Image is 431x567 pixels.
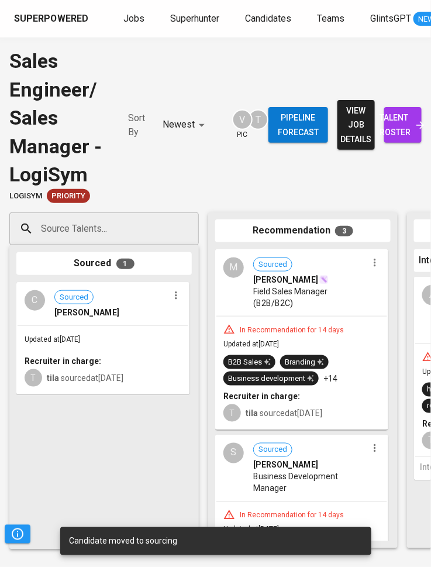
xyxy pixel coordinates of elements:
[254,259,292,270] span: Sourced
[253,274,318,286] span: [PERSON_NAME]
[55,292,93,303] span: Sourced
[235,511,349,521] div: In Recommendation for 14 days
[248,109,268,130] div: T
[253,459,318,471] span: [PERSON_NAME]
[278,111,319,139] span: Pipeline forecast
[192,228,195,230] button: Open
[347,104,366,147] span: view job details
[232,109,253,130] div: V
[246,408,258,418] b: tila
[228,357,271,368] div: B2B Sales
[25,335,80,343] span: Updated at [DATE]
[337,100,375,150] button: view job details
[47,373,59,383] b: tila
[223,257,244,278] div: M
[47,189,90,203] div: New Job received from Demand Team
[5,525,30,544] button: Pipeline Triggers
[170,13,219,24] span: Superhunter
[170,12,222,26] a: Superhunter
[370,13,411,24] span: GlintsGPT
[14,12,91,26] a: Superpowered
[14,12,88,26] div: Superpowered
[228,373,314,384] div: Business development
[223,391,300,401] b: Recruiter in charge:
[9,47,105,189] div: Sales Engineer/ Sales Manager - LogiSym
[163,118,195,132] p: Newest
[317,12,347,26] a: Teams
[123,13,144,24] span: Jobs
[9,191,42,202] span: LogiSYM
[215,249,388,430] div: MSourced[PERSON_NAME]Field Sales Manager (B2B/B2C)In Recommendation for 14 daysUpdated at[DATE]B2...
[123,12,147,26] a: Jobs
[268,107,328,143] button: Pipeline forecast
[223,404,241,422] div: T
[163,114,209,136] div: Newest
[246,408,322,418] span: sourced at [DATE]
[253,471,367,494] span: Business Development Manager
[54,307,119,318] span: [PERSON_NAME]
[129,111,154,139] p: Sort By
[16,252,192,275] div: Sourced
[394,111,412,139] span: talent roster
[215,219,391,242] div: Recommendation
[16,282,189,395] div: CSourced[PERSON_NAME]Updated at[DATE]Recruiter in charge:Ttila sourcedat[DATE]
[232,109,253,140] div: pic
[235,325,349,335] div: In Recommendation for 14 days
[335,226,353,236] span: 3
[25,290,45,311] div: C
[323,373,337,384] p: +14
[285,357,324,368] div: Branding
[223,443,244,463] div: S
[384,107,422,143] a: talent roster
[223,340,279,348] span: Updated at [DATE]
[253,286,367,309] span: Field Sales Manager (B2B/B2C)
[116,259,135,269] span: 1
[245,12,294,26] a: Candidates
[70,535,362,547] div: Candidate moved to sourcing
[25,369,42,387] div: T
[317,13,344,24] span: Teams
[245,13,291,24] span: Candidates
[25,356,101,366] b: Recruiter in charge:
[47,373,123,383] span: sourced at [DATE]
[254,445,292,456] span: Sourced
[47,191,90,202] span: Priority
[319,275,329,284] img: magic_wand.svg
